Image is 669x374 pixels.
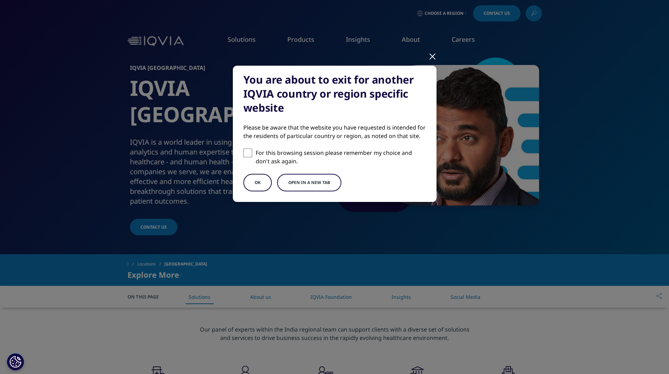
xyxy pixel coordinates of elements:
[7,353,24,370] button: Cookies Settings
[256,149,426,165] p: For this browsing session please remember my choice and don't ask again.
[243,73,426,115] div: You are about to exit for another IQVIA country or region specific website
[277,174,341,191] button: Open in a new tab
[243,174,272,191] button: OK
[243,123,426,140] div: Please be aware that the website you have requested is intended for the residents of particular c...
